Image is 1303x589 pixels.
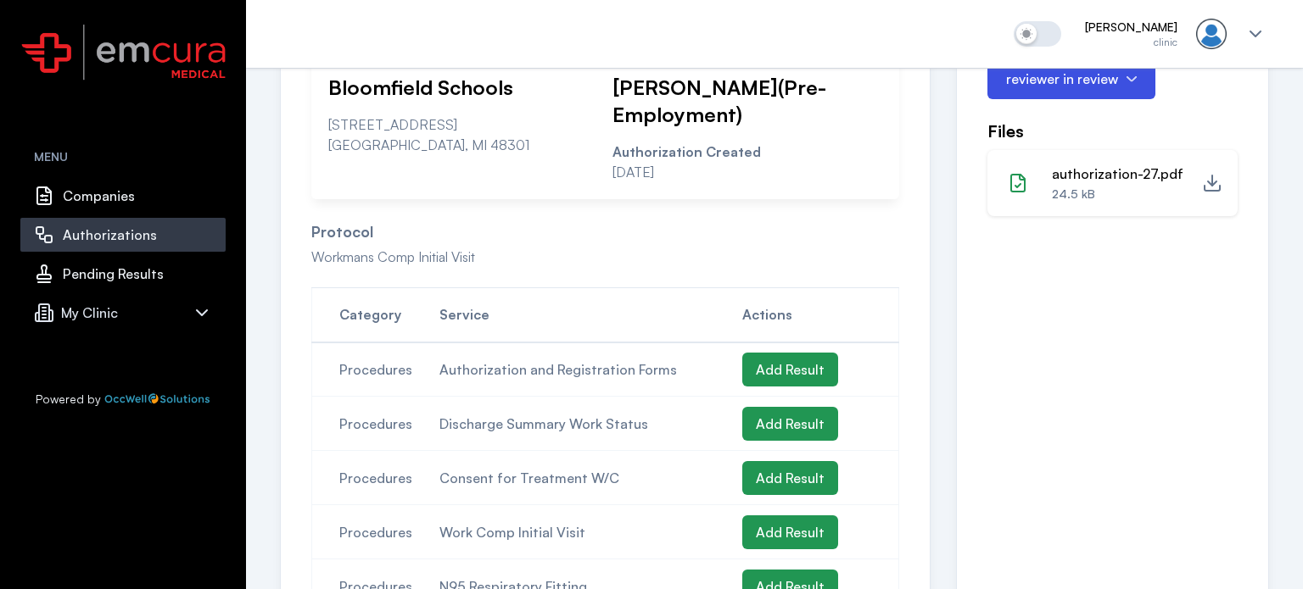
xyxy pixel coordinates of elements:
td: Authorization and Registration Forms [439,342,741,397]
a: Pending Results [20,257,226,291]
span: [PERSON_NAME] [1085,19,1177,36]
img: OccWell Solutions logo [104,393,210,405]
h4: [PERSON_NAME] ( Pre-Employment ) [612,74,883,128]
img: Emcura logo [20,22,226,82]
button: Add Result [742,353,838,386]
span: Authorizations [34,225,157,245]
span: My Clinic [34,303,118,323]
p: Authorization Created [612,142,883,162]
button: Add Result [742,461,838,495]
span: clinic [1085,36,1177,49]
td: Procedures [312,342,440,397]
span: Powered by [36,391,101,408]
p: [GEOGRAPHIC_DATA] , MI 48301 [328,135,599,155]
td: Procedures [312,451,440,505]
a: Companies [20,179,226,213]
button: My Clinic [20,296,226,330]
td: Discharge Summary Work Status [439,397,741,451]
p: Workmans Comp Initial Visit [311,247,899,267]
img: User [1191,14,1232,54]
button: [PERSON_NAME]clinicUser [1085,14,1266,54]
h4: authorization-27.pdf [1052,164,1183,184]
h3: MENU [34,148,226,165]
td: Procedures [312,397,440,451]
span: Pending Results [34,264,164,284]
span: Companies [34,186,135,206]
button: Add Result [742,407,838,441]
h3: Protocol [311,219,899,243]
th: Actions [742,288,899,342]
th: Category [312,288,440,342]
a: Authorizations [20,218,226,252]
td: Consent for Treatment W/C [439,451,741,505]
p: 24.5 kB [1052,186,1183,203]
p: [STREET_ADDRESS] [328,114,599,135]
button: reviewer in review [987,58,1155,99]
h4: Bloomfield Schools [328,74,599,101]
td: Procedures [312,505,440,559]
td: Work Comp Initial Visit [439,505,741,559]
th: Service [439,288,741,342]
a: Open file [1202,173,1222,193]
h3: Files [987,119,1238,143]
p: [DATE] [612,162,883,182]
button: Add Result [742,515,838,549]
